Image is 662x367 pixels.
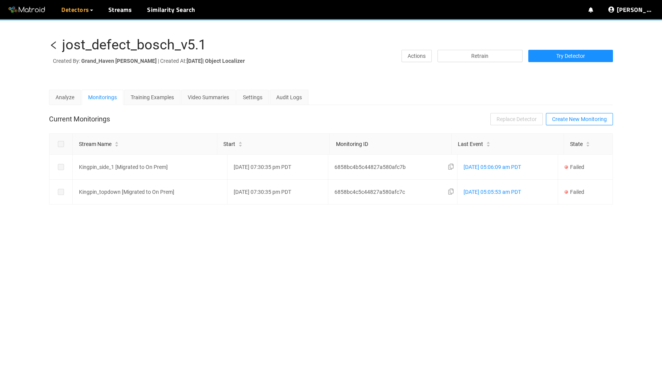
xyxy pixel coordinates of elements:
[490,113,543,125] button: Replace Detector
[131,93,174,102] div: Training Examples
[238,141,243,145] span: caret-up
[73,180,228,205] td: Kingpin_topdown [Migrated to On Prem]
[438,50,523,62] button: Retrain
[276,93,302,102] div: Audit Logs
[88,93,117,102] div: Monitorings
[586,141,590,145] span: caret-up
[458,140,483,148] span: Last Event
[205,58,245,64] strong: Object Localizer
[108,5,132,14] a: Streams
[401,50,432,62] button: Actions
[187,58,203,64] strong: [DATE]
[238,144,243,148] span: caret-down
[49,115,110,123] h4: Current Monitorings
[334,163,406,171] span: 6858bc4b5c44827a580afc7b
[486,141,490,145] span: caret-up
[62,38,206,53] div: jost_defect_bosch_v5.1
[486,144,490,148] span: caret-down
[564,164,584,170] span: Failed
[570,140,583,148] span: State
[188,93,229,102] div: Video Summaries
[49,41,58,50] span: left
[81,58,157,64] strong: Grand_Haven [PERSON_NAME]
[408,52,426,60] span: Actions
[79,140,111,148] span: Stream Name
[61,5,89,14] span: Detectors
[56,93,74,102] div: Analyze
[471,52,488,60] span: Retrain
[556,52,585,60] span: Try Detector
[115,144,119,148] span: caret-down
[147,5,195,14] a: Similarity Search
[334,188,405,196] span: 6858bc4c5c44827a580afc7c
[564,189,584,195] span: Failed
[53,57,257,65] p: Created By: | Created At: |
[464,164,521,170] a: [DATE] 05:06:09 am PDT
[464,189,521,195] a: [DATE] 05:05:53 am PDT
[223,140,235,148] span: Start
[552,115,607,123] span: Create New Monitoring
[546,113,613,125] button: Create New Monitoring
[73,155,228,180] td: Kingpin_side_1 [Migrated to On Prem]
[115,141,119,145] span: caret-up
[243,93,262,102] div: Settings
[586,144,590,148] span: caret-down
[528,50,613,62] button: Try Detector
[330,134,451,155] th: Monitoring ID
[8,4,46,16] img: Matroid logo
[228,180,328,205] td: [DATE] 07:30:35 pm PDT
[228,155,328,180] td: [DATE] 07:30:35 pm PDT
